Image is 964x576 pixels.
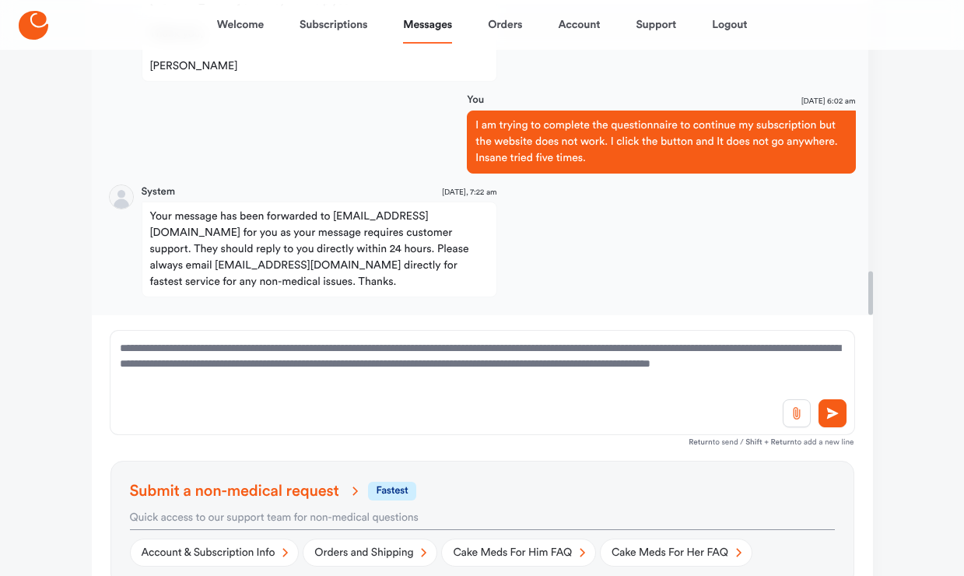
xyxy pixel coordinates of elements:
[142,184,176,200] strong: System
[441,539,596,567] a: Cake Meds For Him FAQ
[130,482,835,500] a: Submit a non-medical requestfastest
[303,539,437,567] a: Orders and Shipping
[712,6,747,44] a: Logout
[558,6,600,44] a: Account
[110,437,854,448] div: to send / to add a new line
[130,482,366,500] span: Submit a non-medical request
[600,539,752,567] a: Cake Meds For Her FAQ
[150,209,489,290] span: Your message has been forwarded to [EMAIL_ADDRESS][DOMAIN_NAME] for you as your message requires ...
[442,187,497,199] span: [DATE], 7:22 am
[467,93,484,108] strong: You
[110,185,133,209] img: Doctor's avatar
[636,6,676,44] a: Support
[467,111,855,174] div: I am trying to complete the questionnaire to continue my subscription but the website does not wo...
[130,539,300,567] a: Account & Subscription Info
[217,6,264,44] a: Welcome
[368,482,415,500] span: fastest
[801,96,856,108] span: [DATE] 6:02 am
[403,6,452,44] a: Messages
[300,6,367,44] a: Subscriptions
[488,6,522,44] a: Orders
[130,512,419,523] span: Quick access to our support team for non-medical questions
